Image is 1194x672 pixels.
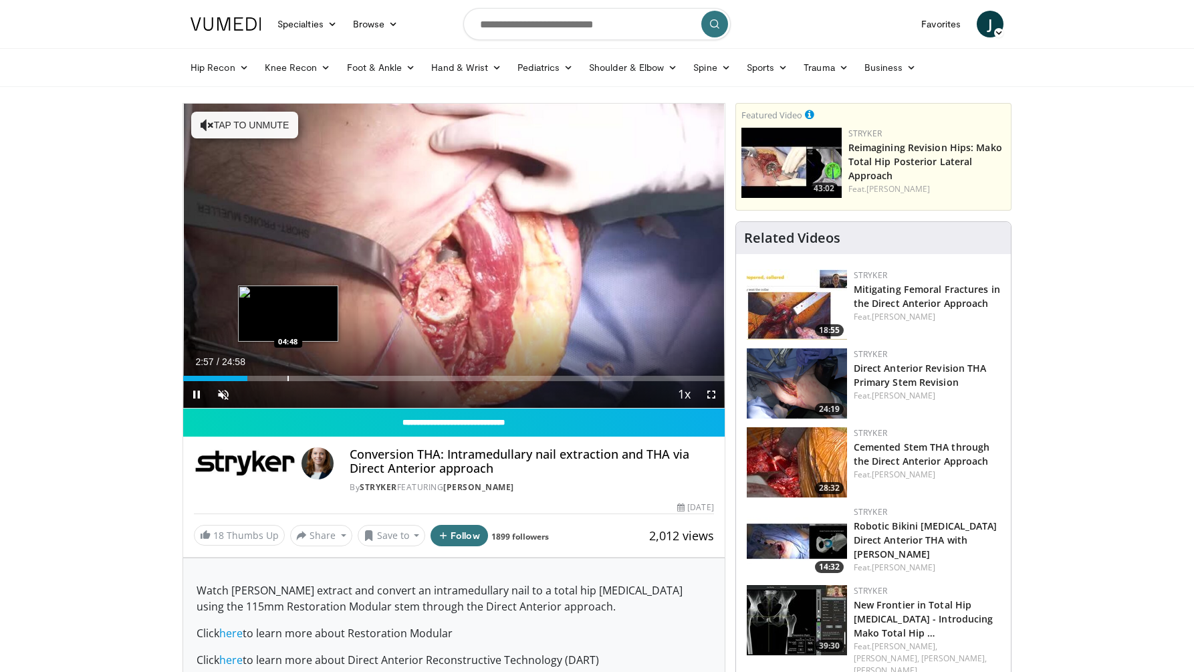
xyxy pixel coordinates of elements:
[443,481,514,493] a: [PERSON_NAME]
[741,109,802,121] small: Featured Video
[360,481,397,493] a: Stryker
[815,482,844,494] span: 28:32
[350,481,713,493] div: By FEATURING
[219,626,243,641] a: here
[491,531,549,542] a: 1899 followers
[872,562,935,573] a: [PERSON_NAME]
[257,54,339,81] a: Knee Recon
[747,585,847,655] img: 61c022a7-ba8e-4cd7-927d-6d2e4651a99b.150x105_q85_crop-smart_upscale.jpg
[854,520,997,560] a: Robotic Bikini [MEDICAL_DATA] Direct Anterior THA with [PERSON_NAME]
[854,311,1000,323] div: Feat.
[197,582,711,614] p: Watch [PERSON_NAME] extract and convert an intramedullary nail to a total hip [MEDICAL_DATA] usin...
[854,441,990,467] a: Cemented Stem THA through the Direct Anterior Approach
[463,8,731,40] input: Search topics, interventions
[747,427,847,497] a: 28:32
[210,381,237,408] button: Unmute
[509,54,581,81] a: Pediatrics
[345,11,406,37] a: Browse
[423,54,509,81] a: Hand & Wrist
[854,348,887,360] a: Stryker
[649,528,714,544] span: 2,012 views
[872,311,935,322] a: [PERSON_NAME]
[747,269,847,340] a: 18:55
[222,356,245,367] span: 24:58
[431,525,488,546] button: Follow
[854,269,887,281] a: Stryker
[197,625,711,641] p: Click to learn more about Restoration Modular
[739,54,796,81] a: Sports
[815,640,844,652] span: 39:30
[854,585,887,596] a: Stryker
[848,183,1005,195] div: Feat.
[194,525,285,546] a: 18 Thumbs Up
[183,54,257,81] a: Hip Recon
[872,390,935,401] a: [PERSON_NAME]
[747,269,847,340] img: 6b74bb2b-472e-4d3e-b866-15df13bf8239.150x105_q85_crop-smart_upscale.jpg
[913,11,969,37] a: Favorites
[183,381,210,408] button: Pause
[339,54,424,81] a: Foot & Ankle
[854,427,887,439] a: Stryker
[747,585,847,655] a: 39:30
[854,562,1000,574] div: Feat.
[815,403,844,415] span: 24:19
[921,653,987,664] a: [PERSON_NAME],
[848,141,1002,182] a: Reimagining Revision Hips: Mako Total Hip Posterior Lateral Approach
[194,447,296,479] img: Stryker
[747,348,847,419] img: 507c3860-7391-4f19-8364-280cdc71b881.png.150x105_q85_crop-smart_upscale.png
[854,362,987,388] a: Direct Anterior Revision THA Primary Stem Revision
[302,447,334,479] img: Avatar
[197,652,711,668] p: Click to learn more about Direct Anterior Reconstructive Technology (DART)
[810,183,838,195] span: 43:02
[854,598,993,639] a: New Frontier in Total Hip [MEDICAL_DATA] - Introducing Mako Total Hip …
[238,286,338,342] img: image.jpeg
[191,17,261,31] img: VuMedi Logo
[747,348,847,419] a: 24:19
[685,54,738,81] a: Spine
[744,230,840,246] h4: Related Videos
[195,356,213,367] span: 2:57
[872,641,937,652] a: [PERSON_NAME],
[290,525,352,546] button: Share
[213,529,224,542] span: 18
[848,128,882,139] a: Stryker
[183,376,725,381] div: Progress Bar
[854,653,919,664] a: [PERSON_NAME],
[815,324,844,336] span: 18:55
[269,11,345,37] a: Specialties
[796,54,856,81] a: Trauma
[183,104,725,409] video-js: Video Player
[219,653,243,667] a: here
[856,54,925,81] a: Business
[217,356,219,367] span: /
[671,381,698,408] button: Playback Rate
[698,381,725,408] button: Fullscreen
[854,283,1000,310] a: Mitigating Femoral Fractures in the Direct Anterior Approach
[854,390,1000,402] div: Feat.
[741,128,842,198] img: 6632ea9e-2a24-47c5-a9a2-6608124666dc.150x105_q85_crop-smart_upscale.jpg
[747,506,847,576] img: 5b4548d7-4744-446d-8b11-0b10f47e7853.150x105_q85_crop-smart_upscale.jpg
[854,506,887,518] a: Stryker
[854,469,1000,481] div: Feat.
[866,183,930,195] a: [PERSON_NAME]
[872,469,935,480] a: [PERSON_NAME]
[677,501,713,514] div: [DATE]
[747,427,847,497] img: 4f02d6de-8da9-4374-a3c3-ef38668d42aa.150x105_q85_crop-smart_upscale.jpg
[741,128,842,198] a: 43:02
[581,54,685,81] a: Shoulder & Elbow
[747,506,847,576] a: 14:32
[977,11,1003,37] a: J
[350,447,713,476] h4: Conversion THA: Intramedullary nail extraction and THA via Direct Anterior approach
[358,525,426,546] button: Save to
[815,561,844,573] span: 14:32
[191,112,298,138] button: Tap to unmute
